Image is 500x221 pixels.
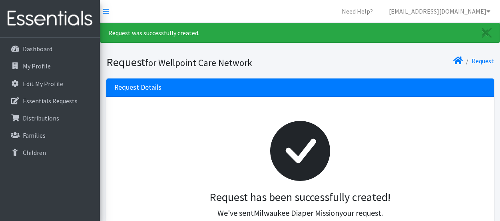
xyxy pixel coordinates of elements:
[3,58,97,74] a: My Profile
[106,55,297,69] h1: Request
[335,3,379,19] a: Need Help?
[23,131,46,139] p: Families
[23,149,46,157] p: Children
[23,62,51,70] p: My Profile
[3,5,97,32] img: HumanEssentials
[3,110,97,126] a: Distributions
[3,41,97,57] a: Dashboard
[3,76,97,92] a: Edit My Profile
[145,57,252,68] small: for Wellpoint Care Network
[382,3,497,19] a: [EMAIL_ADDRESS][DOMAIN_NAME]
[23,114,59,122] p: Distributions
[23,97,78,105] p: Essentials Requests
[100,23,500,43] div: Request was successfully created.
[114,83,161,92] h3: Request Details
[3,93,97,109] a: Essentials Requests
[474,23,500,42] a: Close
[3,127,97,143] a: Families
[472,57,494,65] a: Request
[3,145,97,161] a: Children
[23,80,63,88] p: Edit My Profile
[254,208,339,218] span: Milwaukee Diaper Mission
[121,191,480,204] h3: Request has been successfully created!
[23,45,52,53] p: Dashboard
